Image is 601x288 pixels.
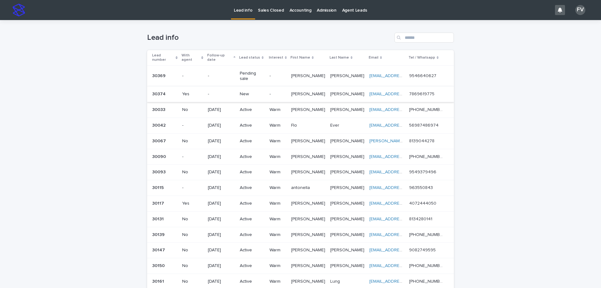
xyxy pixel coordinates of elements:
p: [PERSON_NAME] [330,200,366,206]
input: Search [394,33,454,43]
p: No [182,263,203,269]
p: Yes [182,201,203,206]
p: No [182,232,203,238]
p: 30093 [152,168,167,175]
p: 56987486974 [409,122,440,128]
p: Last Name [330,54,349,61]
tr: 3014730147 No[DATE]ActiveWarm[PERSON_NAME][PERSON_NAME] [PERSON_NAME][PERSON_NAME] [EMAIL_ADDRESS... [147,243,454,258]
p: Active [240,248,264,253]
tr: 3013930139 No[DATE]ActiveWarm[PERSON_NAME][PERSON_NAME] [PERSON_NAME][PERSON_NAME] [EMAIL_ADDRESS... [147,227,454,243]
p: With agent [182,52,200,64]
p: 30033 [152,106,167,113]
p: Warm [270,248,286,253]
p: [PERSON_NAME] [291,262,326,269]
p: [PERSON_NAME] [330,231,366,238]
a: [EMAIL_ADDRESS][DOMAIN_NAME] [369,248,440,252]
p: Follow-up date [207,52,232,64]
p: - [270,73,286,79]
p: 30150 [152,262,166,269]
p: [PERSON_NAME] [291,215,326,222]
a: [EMAIL_ADDRESS][DOMAIN_NAME] [369,217,440,221]
p: Ever [330,122,341,128]
p: 9082749595 [409,246,437,253]
p: Active [240,279,264,284]
p: Warm [270,139,286,144]
p: 30115 [152,184,165,191]
p: Active [240,185,264,191]
p: [PERSON_NAME] [330,137,366,144]
p: [DATE] [208,263,235,269]
p: 963550843 [409,184,434,191]
p: Active [240,123,264,128]
p: - [182,73,203,79]
p: - [208,73,235,79]
p: No [182,217,203,222]
p: 30131 [152,215,165,222]
p: [PERSON_NAME] [291,72,326,79]
p: Active [240,170,264,175]
p: [PERSON_NAME] [330,72,366,79]
p: [PERSON_NAME] [330,262,366,269]
tr: 3009030090 -[DATE]ActiveWarm[PERSON_NAME][PERSON_NAME] [PERSON_NAME][PERSON_NAME] [EMAIL_ADDRESS]... [147,149,454,165]
p: 30067 [152,137,167,144]
p: [PHONE_NUMBER] [409,231,445,238]
p: Lung [330,278,341,284]
p: [PERSON_NAME] [330,168,366,175]
p: 8139044278 [409,137,436,144]
p: [DATE] [208,248,235,253]
p: Warm [270,217,286,222]
p: 30117 [152,200,165,206]
a: [EMAIL_ADDRESS][DOMAIN_NAME] [369,201,440,206]
p: [PERSON_NAME] [330,90,366,97]
p: [DATE] [208,154,235,160]
p: [PERSON_NAME] [291,90,326,97]
p: Warm [270,279,286,284]
p: [PHONE_NUMBER] [409,106,445,113]
p: Warm [270,185,286,191]
p: [PERSON_NAME] [330,106,366,113]
p: New [240,92,264,97]
a: [EMAIL_ADDRESS][DOMAIN_NAME] [369,233,440,237]
p: [PERSON_NAME] [291,106,326,113]
tr: 3006730067 No[DATE]ActiveWarm[PERSON_NAME][PERSON_NAME] [PERSON_NAME][PERSON_NAME] [PERSON_NAME][... [147,133,454,149]
p: - [182,185,203,191]
p: - [208,92,235,97]
tr: 3015030150 No[DATE]ActiveWarm[PERSON_NAME][PERSON_NAME] [PERSON_NAME][PERSON_NAME] [EMAIL_ADDRESS... [147,258,454,274]
p: [PERSON_NAME] [291,231,326,238]
p: Active [240,217,264,222]
p: Warm [270,170,286,175]
p: [PHONE_NUMBER] [409,153,445,160]
p: 8134280141 [409,215,434,222]
p: [DATE] [208,139,235,144]
p: [PERSON_NAME] [330,184,366,191]
p: [DATE] [208,170,235,175]
p: Flo [291,122,298,128]
a: [EMAIL_ADDRESS][DOMAIN_NAME] [369,264,440,268]
tr: 3036930369 --Pending sale-[PERSON_NAME][PERSON_NAME] [PERSON_NAME][PERSON_NAME] [EMAIL_ADDRESS][D... [147,65,454,86]
p: Yes [182,92,203,97]
p: Active [240,201,264,206]
p: 30139 [152,231,166,238]
p: Active [240,263,264,269]
p: 30042 [152,122,167,128]
p: Warm [270,107,286,113]
p: Lead number [152,52,174,64]
p: [DATE] [208,279,235,284]
tr: 3004230042 -[DATE]ActiveWarmFloFlo EverEver [EMAIL_ADDRESS][DOMAIN_NAME] 5698748697456987486974 [147,118,454,133]
p: [PERSON_NAME] [291,168,326,175]
tr: 3009330093 No[DATE]ActiveWarm[PERSON_NAME][PERSON_NAME] [PERSON_NAME][PERSON_NAME] [EMAIL_ADDRESS... [147,165,454,180]
p: 4072444050 [409,200,438,206]
p: [PERSON_NAME] [291,137,326,144]
p: No [182,170,203,175]
p: 30374 [152,90,167,97]
p: [PERSON_NAME] [291,153,326,160]
p: 30369 [152,72,167,79]
p: Interest [269,54,283,61]
p: No [182,139,203,144]
p: antonella [291,184,311,191]
p: Tel / Whatsapp [408,54,435,61]
p: 30161 [152,278,165,284]
a: [PERSON_NAME][EMAIL_ADDRESS][PERSON_NAME][DOMAIN_NAME] [369,139,508,143]
p: 9549379496 [409,168,438,175]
